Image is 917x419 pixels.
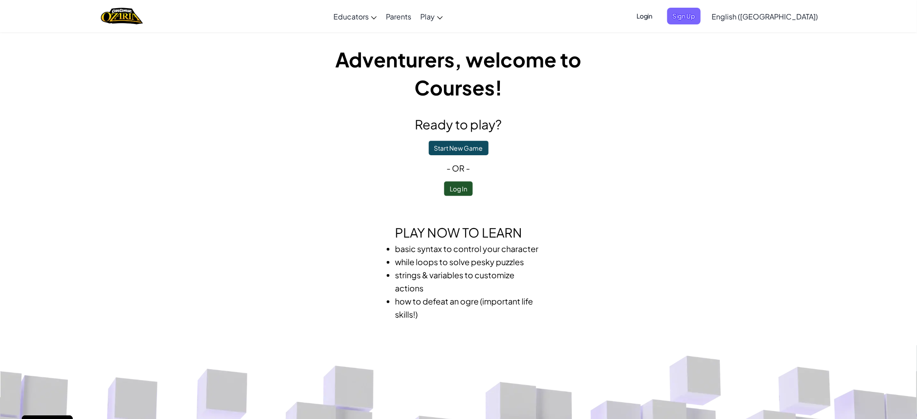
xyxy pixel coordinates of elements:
[395,255,540,268] li: while loops to solve pesky puzzles
[329,4,381,29] a: Educators
[416,4,447,29] a: Play
[447,163,452,173] span: -
[452,163,465,173] span: or
[333,12,369,21] span: Educators
[395,242,540,255] li: basic syntax to control your character
[296,45,622,101] h1: Adventurers, welcome to Courses!
[381,4,416,29] a: Parents
[395,268,540,295] li: strings & variables to customize actions
[420,12,435,21] span: Play
[101,7,143,25] a: Ozaria by CodeCombat logo
[296,223,622,242] h2: Play now to learn
[465,163,470,173] span: -
[296,115,622,134] h2: Ready to play?
[631,8,658,24] button: Login
[429,141,489,155] button: Start New Game
[708,4,823,29] a: English ([GEOGRAPHIC_DATA])
[712,12,818,21] span: English ([GEOGRAPHIC_DATA])
[667,8,701,24] button: Sign Up
[101,7,143,25] img: Home
[444,181,473,196] button: Log In
[395,295,540,321] li: how to defeat an ogre (important life skills!)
